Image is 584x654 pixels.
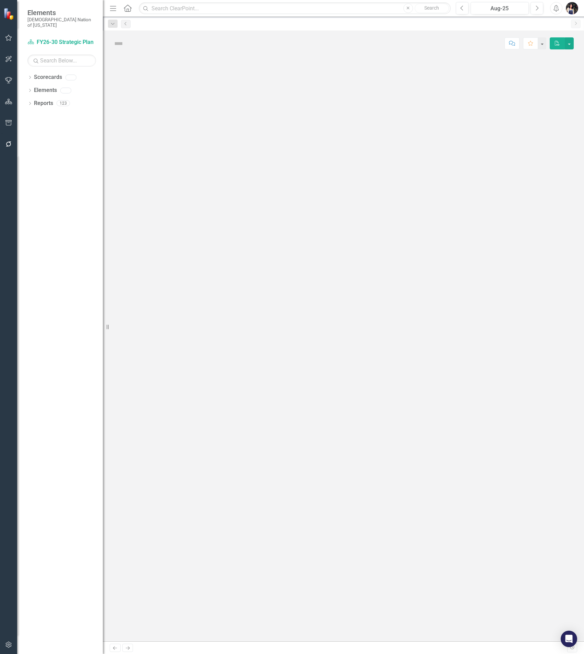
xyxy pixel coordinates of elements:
div: Open Intercom Messenger [561,631,577,647]
div: Aug-25 [473,4,526,13]
span: Search [424,5,439,11]
input: Search ClearPoint... [139,2,451,14]
span: Elements [27,9,96,17]
img: Layla Freeman [566,2,578,14]
a: Scorecards [34,73,62,81]
button: Aug-25 [471,2,529,14]
a: Reports [34,100,53,107]
small: [DEMOGRAPHIC_DATA] Nation of [US_STATE] [27,17,96,28]
input: Search Below... [27,55,96,67]
img: Not Defined [113,38,124,49]
div: 123 [57,101,70,106]
a: FY26-30 Strategic Plan [27,38,96,46]
button: Search [415,3,449,13]
a: Elements [34,86,57,94]
img: ClearPoint Strategy [3,8,15,20]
